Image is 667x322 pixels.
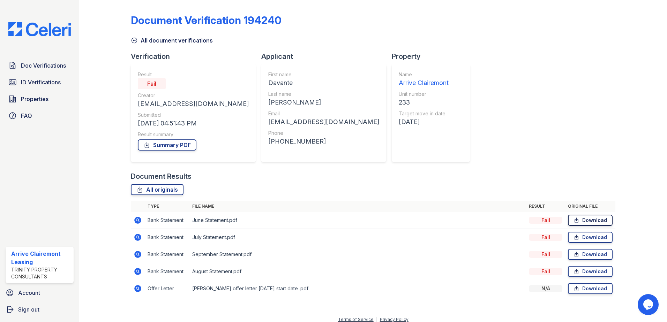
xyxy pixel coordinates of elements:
div: [EMAIL_ADDRESS][DOMAIN_NAME] [138,99,249,109]
a: All document verifications [131,36,213,45]
a: Download [568,232,613,243]
div: [PHONE_NUMBER] [268,137,379,146]
span: Doc Verifications [21,61,66,70]
a: Download [568,266,613,277]
th: File name [189,201,526,212]
div: Fail [529,268,562,275]
th: Type [145,201,189,212]
div: Fail [529,234,562,241]
td: August Statement.pdf [189,263,526,280]
div: Creator [138,92,249,99]
div: Result [138,71,249,78]
div: Fail [529,217,562,224]
th: Result [526,201,565,212]
a: Download [568,283,613,294]
div: 233 [399,98,449,107]
div: Target move in date [399,110,449,117]
span: Account [18,289,40,297]
div: | [376,317,377,322]
div: Verification [131,52,261,61]
a: Terms of Service [338,317,374,322]
div: Result summary [138,131,249,138]
td: July Statement.pdf [189,229,526,246]
span: ID Verifications [21,78,61,86]
div: Applicant [261,52,392,61]
div: Trinity Property Consultants [11,266,71,280]
span: FAQ [21,112,32,120]
div: [DATE] 04:51:43 PM [138,118,249,128]
a: Account [3,286,76,300]
span: Sign out [18,305,39,314]
td: [PERSON_NAME] offer letter [DATE] start date .pdf [189,280,526,297]
a: Download [568,215,613,226]
div: Unit number [399,91,449,98]
a: Doc Verifications [6,59,74,72]
div: [EMAIL_ADDRESS][DOMAIN_NAME] [268,117,379,127]
td: June Statement.pdf [189,212,526,229]
div: [DATE] [399,117,449,127]
div: Arrive Clairemont [399,78,449,88]
div: Davante [268,78,379,88]
div: First name [268,71,379,78]
div: N/A [529,285,562,292]
td: September Statement.pdf [189,246,526,263]
td: Offer Letter [145,280,189,297]
td: Bank Statement [145,212,189,229]
a: FAQ [6,109,74,123]
a: Privacy Policy [380,317,409,322]
a: Sign out [3,302,76,316]
th: Original file [565,201,615,212]
div: Fail [529,251,562,258]
div: Submitted [138,112,249,118]
td: Bank Statement [145,229,189,246]
a: ID Verifications [6,75,74,89]
div: Arrive Clairemont Leasing [11,250,71,266]
a: Summary PDF [138,139,196,151]
div: Last name [268,91,379,98]
div: [PERSON_NAME] [268,98,379,107]
a: Name Arrive Clairemont [399,71,449,88]
div: Phone [268,130,379,137]
div: Document Results [131,171,192,181]
div: Property [392,52,475,61]
img: CE_Logo_Blue-a8612792a0a2168367f1c8372b55b34899dd931a85d93a1a3d3e32e68fde9ad4.png [3,22,76,36]
div: Fail [138,78,166,89]
span: Properties [21,95,48,103]
a: All originals [131,184,183,195]
div: Document Verification 194240 [131,14,282,26]
td: Bank Statement [145,246,189,263]
div: Name [399,71,449,78]
div: Email [268,110,379,117]
a: Download [568,249,613,260]
td: Bank Statement [145,263,189,280]
iframe: chat widget [638,294,660,315]
a: Properties [6,92,74,106]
